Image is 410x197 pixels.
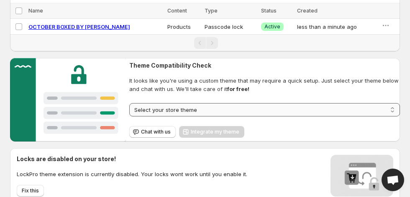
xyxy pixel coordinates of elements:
span: Type [205,8,218,14]
button: Chat with us [129,126,176,138]
span: Chat with us [141,129,171,135]
button: Fix this [17,185,44,197]
span: Content [167,8,187,14]
nav: Pagination [10,34,400,51]
span: Created [297,8,318,14]
h2: Locks are disabled on your store! [17,155,247,163]
img: Locks disabled [331,155,393,197]
span: Status [261,8,277,14]
strong: for free! [227,86,249,92]
p: LockPro theme extension is currently disabled. Your locks wont work until you enable it. [17,170,247,178]
td: Passcode lock [202,19,259,35]
td: Products [165,19,202,35]
img: Customer support [10,58,126,141]
span: Name [28,8,43,14]
td: less than a minute ago [295,19,379,35]
div: Open chat [382,169,404,191]
span: Active [264,23,280,30]
h2: Theme Compatibility Check [129,61,400,70]
span: Fix this [22,187,39,194]
span: It looks like you're using a custom theme that may require a quick setup. Just select your theme ... [129,76,400,93]
a: OCTOBER BOXED BY [PERSON_NAME] [28,23,130,30]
